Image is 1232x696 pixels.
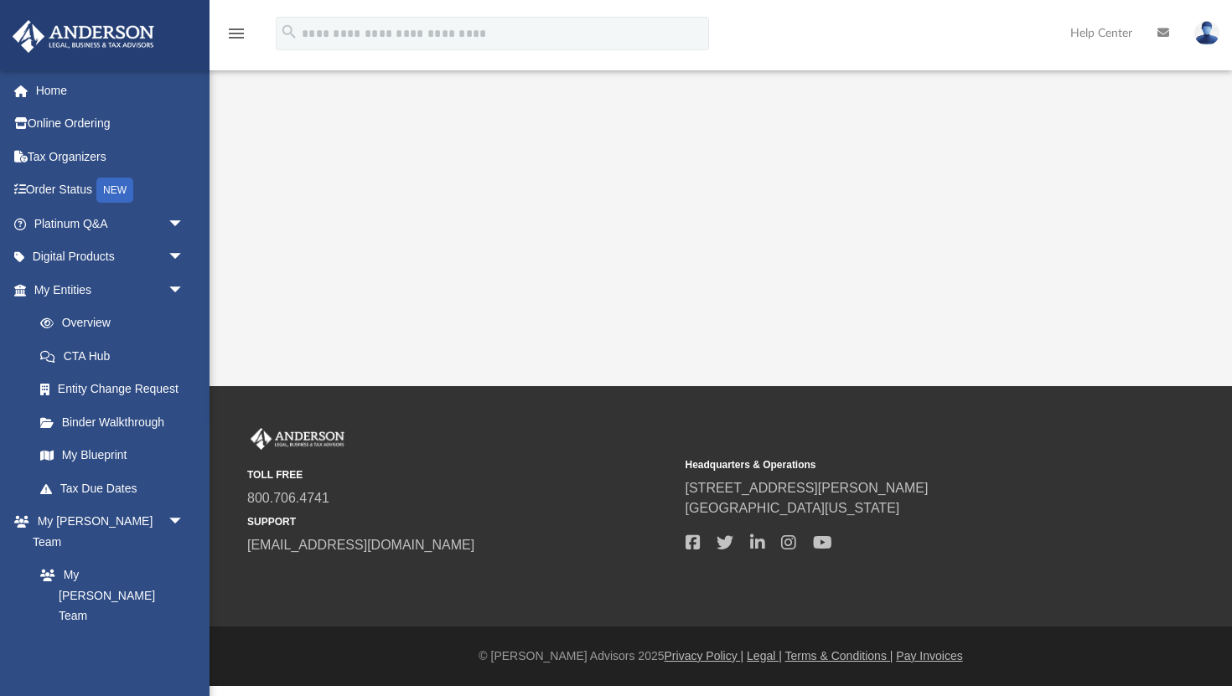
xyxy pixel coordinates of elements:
[210,647,1232,665] div: © [PERSON_NAME] Advisors 2025
[785,649,893,662] a: Terms & Conditions |
[896,649,962,662] a: Pay Invoices
[23,559,193,633] a: My [PERSON_NAME] Team
[247,428,348,450] img: Anderson Advisors Platinum Portal
[168,207,201,241] span: arrow_drop_down
[686,501,900,515] a: [GEOGRAPHIC_DATA][US_STATE]
[12,505,201,559] a: My [PERSON_NAME] Teamarrow_drop_down
[226,32,246,44] a: menu
[23,472,210,505] a: Tax Due Dates
[23,339,210,373] a: CTA Hub
[12,173,210,208] a: Order StatusNEW
[280,23,298,41] i: search
[23,632,201,666] a: Anderson System
[1194,21,1219,45] img: User Pic
[247,514,674,529] small: SUPPORT
[247,538,474,552] a: [EMAIL_ADDRESS][DOMAIN_NAME]
[168,273,201,307] span: arrow_drop_down
[747,649,782,662] a: Legal |
[665,649,744,662] a: Privacy Policy |
[23,307,210,340] a: Overview
[12,273,210,307] a: My Entitiesarrow_drop_down
[12,140,210,173] a: Tax Organizers
[23,405,210,439] a: Binder Walkthrough
[168,240,201,275] span: arrow_drop_down
[12,74,210,107] a: Home
[226,23,246,44] i: menu
[168,505,201,539] span: arrow_drop_down
[686,481,929,495] a: [STREET_ADDRESS][PERSON_NAME]
[12,240,210,274] a: Digital Productsarrow_drop_down
[686,457,1112,472] small: Headquarters & Operations
[96,178,133,203] div: NEW
[23,439,201,472] a: My Blueprint
[247,491,329,505] a: 800.706.4741
[247,467,674,482] small: TOLL FREE
[12,107,210,141] a: Online Ordering
[23,373,210,406] a: Entity Change Request
[8,20,159,53] img: Anderson Advisors Platinum Portal
[12,207,210,240] a: Platinum Q&Aarrow_drop_down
